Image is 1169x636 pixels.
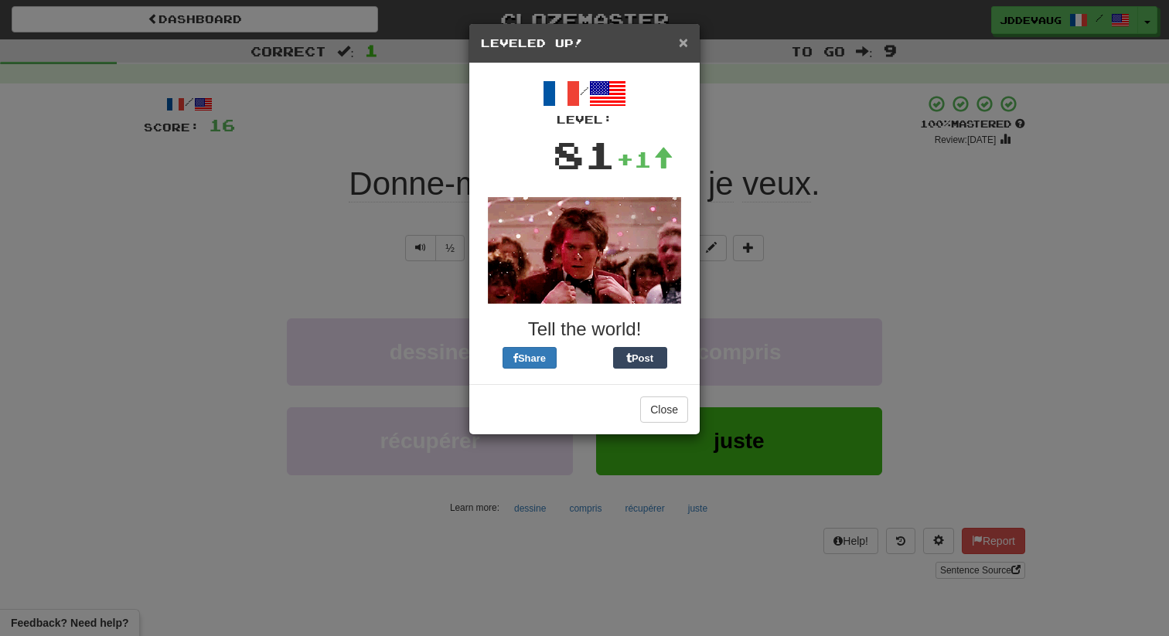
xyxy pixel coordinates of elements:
button: Close [640,396,688,423]
div: / [481,75,688,128]
button: Share [503,347,557,369]
h5: Leveled Up! [481,36,688,51]
div: 81 [553,128,616,182]
div: +1 [616,144,673,175]
button: Close [679,34,688,50]
img: kevin-bacon-45c228efc3db0f333faed3a78f19b6d7c867765aaadacaa7c55ae667c030a76f.gif [488,197,681,304]
div: Level: [481,112,688,128]
iframe: X Post Button [557,347,613,369]
h3: Tell the world! [481,319,688,339]
button: Post [613,347,667,369]
span: × [679,33,688,51]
